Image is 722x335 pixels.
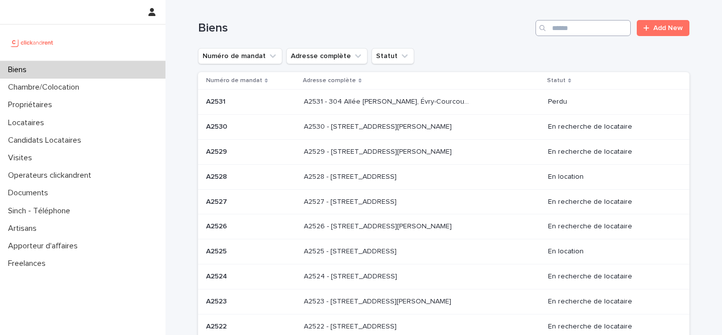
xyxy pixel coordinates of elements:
p: A2522 - [STREET_ADDRESS] [304,320,399,331]
button: Statut [372,48,414,64]
p: Sinch - Téléphone [4,206,78,216]
p: A2525 - [STREET_ADDRESS] [304,245,399,256]
p: Candidats Locataires [4,136,89,145]
tr: A2528A2528 A2528 - [STREET_ADDRESS]A2528 - [STREET_ADDRESS] En location [198,164,689,189]
p: En recherche de locataire [548,272,673,281]
p: En recherche de locataire [548,123,673,131]
button: Adresse complète [286,48,368,64]
button: Numéro de mandat [198,48,282,64]
p: En location [548,247,673,256]
p: A2529 [206,146,229,156]
p: A2523 [206,295,229,306]
p: En recherche de locataire [548,198,673,206]
p: A2531 - 304 Allée Pablo Neruda, Évry-Courcouronnes 91000 [304,96,473,106]
p: Statut [547,75,566,86]
tr: A2527A2527 A2527 - [STREET_ADDRESS]A2527 - [STREET_ADDRESS] En recherche de locataire [198,189,689,214]
p: A2524 [206,270,229,281]
p: Numéro de mandat [206,75,262,86]
p: Biens [4,65,35,75]
p: En recherche de locataire [548,322,673,331]
p: A2522 [206,320,229,331]
p: A2523 - 18 quai Alphonse Le Gallo, Boulogne-Billancourt 92100 [304,295,453,306]
tr: A2526A2526 A2526 - [STREET_ADDRESS][PERSON_NAME]A2526 - [STREET_ADDRESS][PERSON_NAME] En recherch... [198,214,689,239]
p: A2530 - [STREET_ADDRESS][PERSON_NAME] [304,121,454,131]
p: A2524 - [STREET_ADDRESS] [304,270,399,281]
p: A2525 [206,245,229,256]
p: A2529 - 14 rue Honoré de Balzac, Garges-lès-Gonesse 95140 [304,146,454,156]
p: A2531 [206,96,228,106]
p: En recherche de locataire [548,297,673,306]
p: Visites [4,153,40,163]
p: En recherche de locataire [548,222,673,231]
tr: A2529A2529 A2529 - [STREET_ADDRESS][PERSON_NAME]A2529 - [STREET_ADDRESS][PERSON_NAME] En recherch... [198,139,689,164]
tr: A2530A2530 A2530 - [STREET_ADDRESS][PERSON_NAME]A2530 - [STREET_ADDRESS][PERSON_NAME] En recherch... [198,115,689,140]
tr: A2523A2523 A2523 - [STREET_ADDRESS][PERSON_NAME]A2523 - [STREET_ADDRESS][PERSON_NAME] En recherch... [198,289,689,314]
p: A2530 [206,121,229,131]
p: Perdu [548,98,673,106]
p: Documents [4,188,56,198]
input: Search [535,20,631,36]
p: A2526 - [STREET_ADDRESS][PERSON_NAME] [304,220,454,231]
h1: Biens [198,21,531,36]
tr: A2524A2524 A2524 - [STREET_ADDRESS]A2524 - [STREET_ADDRESS] En recherche de locataire [198,264,689,289]
p: A2527 [206,196,229,206]
tr: A2525A2525 A2525 - [STREET_ADDRESS]A2525 - [STREET_ADDRESS] En location [198,239,689,264]
span: Add New [653,25,683,32]
p: A2526 [206,220,229,231]
p: Locataires [4,118,52,128]
p: A2528 - [STREET_ADDRESS] [304,171,399,181]
tr: A2531A2531 A2531 - 304 Allée [PERSON_NAME], Évry-Courcouronnes 91000A2531 - 304 Allée [PERSON_NAM... [198,90,689,115]
img: UCB0brd3T0yccxBKYDjQ [8,33,57,53]
p: Propriétaires [4,100,60,110]
p: Artisans [4,224,45,233]
p: Freelances [4,259,54,268]
p: Apporteur d'affaires [4,241,86,251]
p: A2528 [206,171,229,181]
a: Add New [637,20,689,36]
p: Chambre/Colocation [4,83,87,92]
p: Operateurs clickandrent [4,171,99,180]
p: En recherche de locataire [548,148,673,156]
p: A2527 - [STREET_ADDRESS] [304,196,399,206]
p: En location [548,173,673,181]
p: Adresse complète [303,75,356,86]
